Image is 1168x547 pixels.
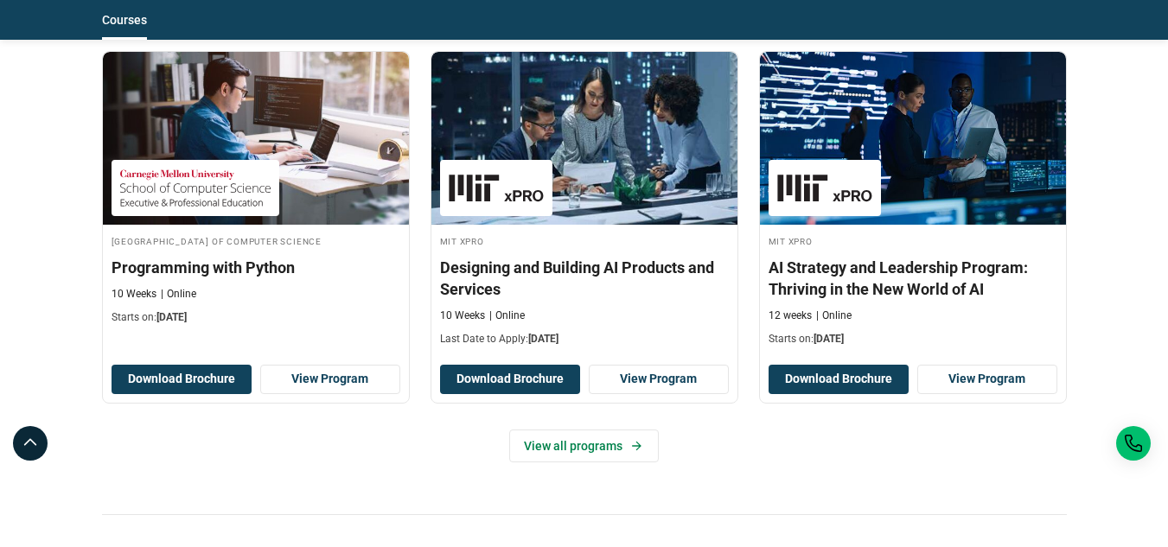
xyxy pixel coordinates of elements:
span: [DATE] [156,311,187,323]
a: View Program [589,365,729,394]
button: Download Brochure [769,365,909,394]
button: Download Brochure [440,365,580,394]
p: 12 weeks [769,308,812,323]
h3: Designing and Building AI Products and Services [440,257,729,300]
button: Download Brochure [112,365,252,394]
a: AI and Machine Learning Course by MIT xPRO - August 28, 2025 MIT xPRO MIT xPRO AI Strategy and Le... [760,52,1066,355]
a: View Program [917,365,1057,394]
h4: MIT xPRO [769,233,1057,248]
h3: AI Strategy and Leadership Program: Thriving in the New World of AI [769,257,1057,300]
a: AI and Machine Learning Course by Carnegie Mellon University School of Computer Science - August ... [103,52,409,334]
a: AI and Machine Learning Course by MIT xPRO - August 21, 2025 MIT xPRO MIT xPRO Designing and Buil... [431,52,737,355]
a: View Program [260,365,400,394]
h3: Programming with Python [112,257,400,278]
p: Starts on: [112,310,400,325]
p: Online [816,308,852,323]
img: Designing and Building AI Products and Services | Online AI and Machine Learning Course [431,52,737,225]
img: MIT xPRO [449,169,544,207]
p: 10 Weeks [440,308,485,323]
img: AI Strategy and Leadership Program: Thriving in the New World of AI | Online AI and Machine Learn... [760,52,1066,225]
img: Programming with Python | Online AI and Machine Learning Course [103,52,409,225]
h4: [GEOGRAPHIC_DATA] of Computer Science [112,233,400,248]
p: Online [489,308,525,323]
a: View all programs [509,429,659,462]
p: Starts on: [769,332,1057,347]
p: 10 Weeks [112,287,156,302]
p: Last Date to Apply: [440,332,729,347]
h4: MIT xPRO [440,233,729,248]
span: [DATE] [528,333,558,345]
img: Carnegie Mellon University School of Computer Science [120,169,271,207]
img: MIT xPRO [777,169,872,207]
span: [DATE] [814,333,844,345]
p: Online [161,287,196,302]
